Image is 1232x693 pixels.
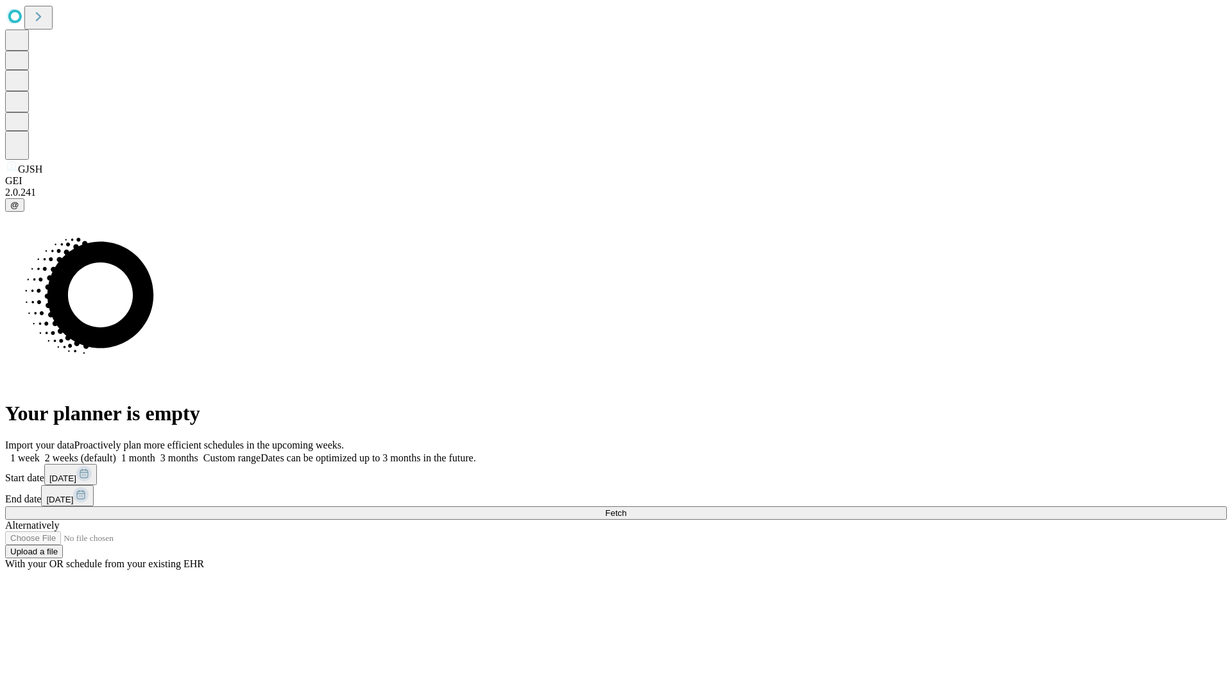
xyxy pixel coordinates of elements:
button: [DATE] [41,485,94,506]
span: 3 months [160,452,198,463]
button: [DATE] [44,464,97,485]
button: Upload a file [5,545,63,558]
span: Dates can be optimized up to 3 months in the future. [261,452,475,463]
div: 2.0.241 [5,187,1227,198]
button: @ [5,198,24,212]
span: 1 week [10,452,40,463]
span: Proactively plan more efficient schedules in the upcoming weeks. [74,440,344,450]
span: 2 weeks (default) [45,452,116,463]
div: End date [5,485,1227,506]
div: Start date [5,464,1227,485]
span: Custom range [203,452,261,463]
span: Fetch [605,508,626,518]
span: With your OR schedule from your existing EHR [5,558,204,569]
span: [DATE] [46,495,73,504]
span: [DATE] [49,474,76,483]
h1: Your planner is empty [5,402,1227,425]
div: GEI [5,175,1227,187]
span: @ [10,200,19,210]
span: Import your data [5,440,74,450]
span: Alternatively [5,520,59,531]
span: GJSH [18,164,42,175]
span: 1 month [121,452,155,463]
button: Fetch [5,506,1227,520]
